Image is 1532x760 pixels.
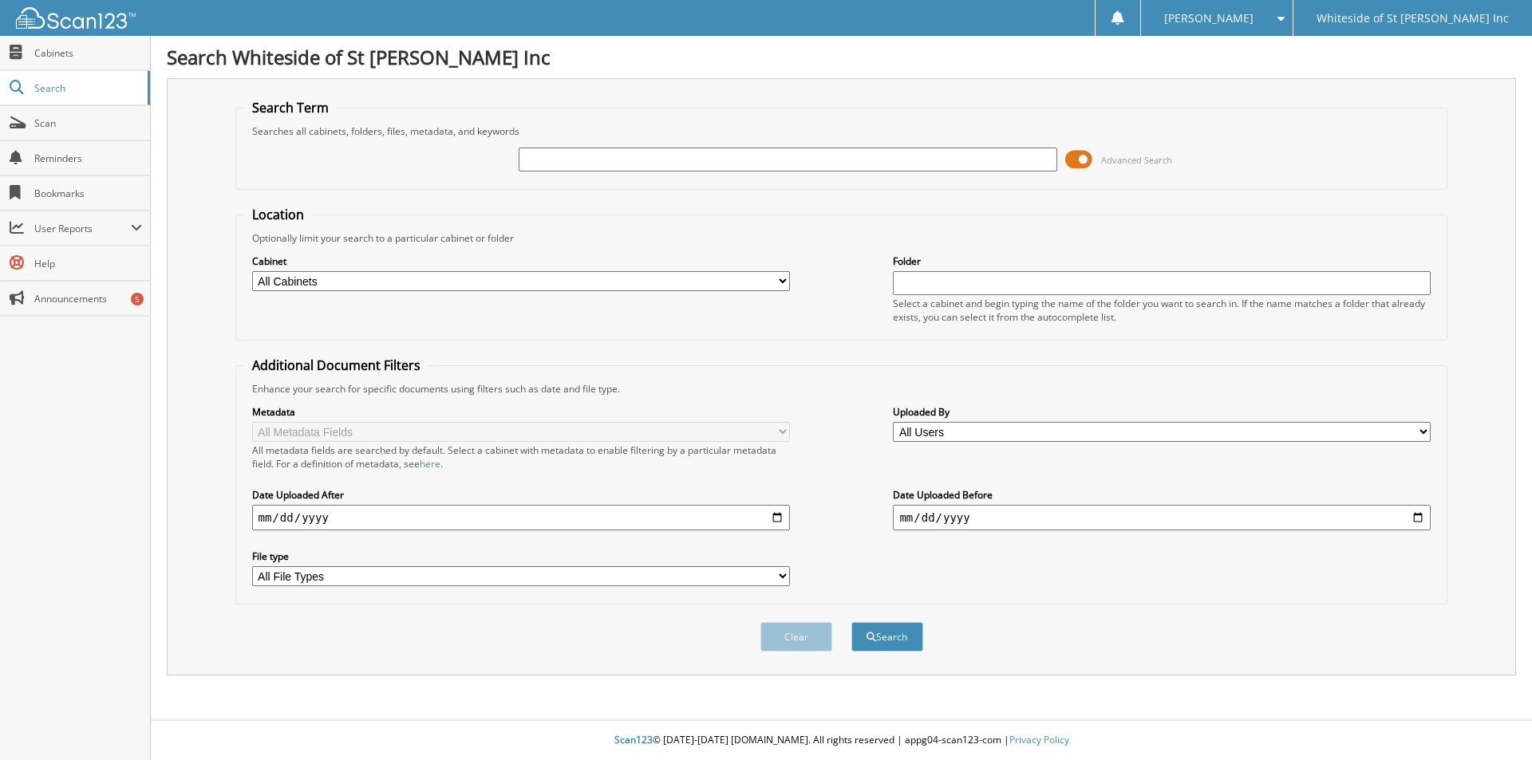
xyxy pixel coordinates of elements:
[614,733,653,746] span: Scan123
[16,7,136,29] img: scan123-logo-white.svg
[34,46,142,60] span: Cabinets
[151,721,1532,760] div: © [DATE]-[DATE] [DOMAIN_NAME]. All rights reserved | appg04-scan123-com |
[252,505,790,530] input: start
[1452,683,1532,760] iframe: Chat Widget
[34,257,142,270] span: Help
[893,405,1431,419] label: Uploaded By
[252,488,790,502] label: Date Uploaded After
[167,44,1516,70] h1: Search Whiteside of St [PERSON_NAME] Inc
[244,124,1439,138] div: Searches all cabinets, folders, files, metadata, and keywords
[244,99,337,116] legend: Search Term
[893,488,1431,502] label: Date Uploaded Before
[893,505,1431,530] input: end
[244,231,1439,245] div: Optionally limit your search to a particular cabinet or folder
[1009,733,1069,746] a: Privacy Policy
[1101,154,1172,166] span: Advanced Search
[34,116,142,130] span: Scan
[252,405,790,419] label: Metadata
[244,206,312,223] legend: Location
[131,293,144,305] div: 5
[1164,14,1254,23] span: [PERSON_NAME]
[1317,14,1509,23] span: Whiteside of St [PERSON_NAME] Inc
[252,549,790,563] label: File type
[252,443,790,471] div: All metadata fields are searched by default. Select a cabinet with metadata to enable filtering b...
[851,622,923,652] button: Search
[252,254,790,268] label: Cabinet
[34,81,140,95] span: Search
[34,222,131,235] span: User Reports
[244,382,1439,396] div: Enhance your search for specific documents using filters such as date and file type.
[760,622,832,652] button: Clear
[34,292,142,305] span: Announcements
[34,187,142,200] span: Bookmarks
[34,152,142,165] span: Reminders
[893,254,1431,268] label: Folder
[893,297,1431,324] div: Select a cabinet and begin typing the name of the folder you want to search in. If the name match...
[244,356,428,374] legend: Additional Document Filters
[420,457,440,471] a: here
